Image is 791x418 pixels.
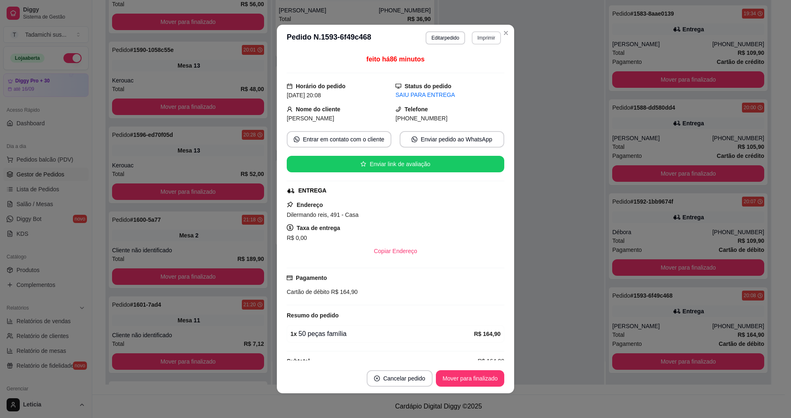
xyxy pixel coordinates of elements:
[290,331,297,337] strong: 1 x
[395,115,447,122] span: [PHONE_NUMBER]
[297,225,340,231] strong: Taxa de entrega
[474,331,501,337] strong: R$ 164,90
[405,106,428,113] strong: Telefone
[298,186,326,195] div: ENTREGA
[287,131,391,148] button: whats-appEntrar em contato com o cliente
[297,202,323,208] strong: Endereço
[290,329,474,339] div: 50 peças família
[287,289,330,295] span: Cartão de débito
[287,106,293,112] span: user
[287,224,293,231] span: dollar
[287,201,293,208] span: pushpin
[374,376,380,381] span: close-circle
[287,235,307,241] span: R$ 0,00
[367,243,424,259] button: Copiar Endereço
[395,106,401,112] span: phone
[287,115,334,122] span: [PERSON_NAME]
[287,211,358,218] span: Dilermando reis, 491 - Casa
[287,31,371,45] h3: Pedido N. 1593-6f49c468
[412,136,417,142] span: whats-app
[296,83,346,89] strong: Horário do pedido
[436,370,504,387] button: Mover para finalizado
[472,31,501,45] button: Imprimir
[395,83,401,89] span: desktop
[287,312,339,319] strong: Resumo do pedido
[294,136,300,142] span: whats-app
[426,31,465,45] button: Editarpedido
[400,131,504,148] button: whats-appEnviar pedido ao WhatsApp
[296,275,327,281] strong: Pagamento
[287,275,293,281] span: credit-card
[405,83,452,89] strong: Status do pedido
[366,56,424,63] span: feito há 86 minutos
[367,370,433,387] button: close-circleCancelar pedido
[360,161,366,167] span: star
[287,83,293,89] span: calendar
[296,106,340,113] strong: Nome do cliente
[499,26,513,40] button: Close
[395,91,504,99] div: SAIU PARA ENTREGA
[287,92,321,99] span: [DATE] 20:08
[477,357,504,366] span: R$ 164,90
[330,289,358,295] span: R$ 164,90
[287,156,504,172] button: starEnviar link de avaliação
[287,358,310,364] strong: Subtotal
